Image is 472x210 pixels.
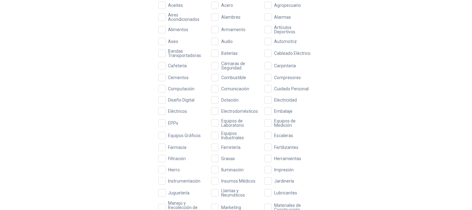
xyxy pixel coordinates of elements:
[272,156,304,161] span: Herramientas
[219,75,249,80] span: Combustible
[272,98,300,102] span: Electricidad
[272,39,300,44] span: Automotriz
[219,3,236,7] span: Acero
[272,3,304,7] span: Agropecuario
[272,109,295,113] span: Embalaje
[166,179,203,183] span: Instrumentación
[272,75,304,80] span: Compresores
[272,51,313,55] span: Cableado Eléctrico
[166,49,208,58] span: Bandas Transportadoras
[166,75,191,80] span: Cementos
[166,27,191,32] span: Alimentos
[166,145,189,150] span: Farmacia
[219,156,237,161] span: Grasas
[219,168,246,172] span: Iluminación
[272,119,314,127] span: Equipos de Medición
[219,205,244,210] span: Marketing
[166,121,181,125] span: EPPs
[166,3,186,7] span: Aceites
[219,145,243,150] span: Ferretería
[219,27,248,32] span: Armamento
[219,179,258,183] span: Insumos Médicos
[166,133,203,138] span: Equipos Gráficos
[219,109,260,113] span: Electrodomésticos
[272,168,297,172] span: Impresión
[219,98,241,102] span: Dotación
[166,156,189,161] span: Filtración
[272,15,294,19] span: Alarmas
[272,191,300,195] span: Lubricantes
[166,13,208,21] span: Aires Acondicionados
[272,133,296,138] span: Escaleras
[166,39,181,44] span: Aseo
[166,98,197,102] span: Diseño Digital
[166,64,189,68] span: Cafetería
[166,109,190,113] span: Eléctricos
[272,64,299,68] span: Carpintería
[219,61,261,70] span: Cámaras de Seguridad
[166,168,183,172] span: Hierro
[219,131,261,140] span: Equipos Industriales
[166,87,197,91] span: Computación
[219,39,235,44] span: Audio
[219,189,261,197] span: Llantas y Neumáticos
[272,25,314,34] span: Artículos Deportivos
[219,119,261,127] span: Equipos de Laboratorio
[166,191,192,195] span: Juguetería
[219,15,243,19] span: Alambres
[272,87,311,91] span: Cuidado Personal
[272,179,297,183] span: Jardinería
[219,87,252,91] span: Comunicación
[272,145,301,150] span: Fertilizantes
[219,51,240,55] span: Baterías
